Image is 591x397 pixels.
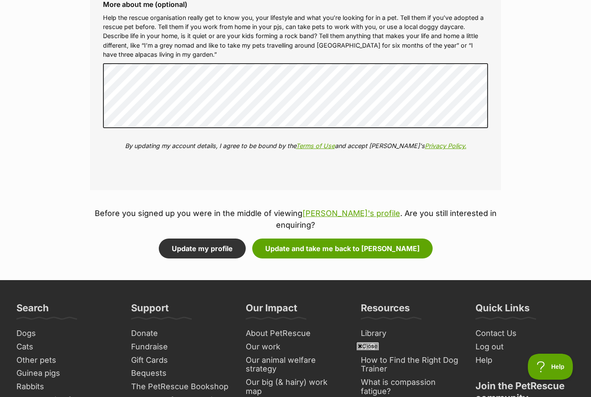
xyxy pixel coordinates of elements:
a: Rabbits [13,380,119,394]
a: Log out [472,340,578,354]
button: Update and take me back to [PERSON_NAME] [252,239,433,258]
a: Guinea pigs [13,367,119,380]
h3: Search [16,302,49,319]
span: Close [356,342,379,350]
a: Help [472,354,578,367]
button: Update my profile [159,239,246,258]
a: Dogs [13,327,119,340]
h3: Quick Links [475,302,530,319]
a: Other pets [13,354,119,367]
a: About PetRescue [242,327,348,340]
label: More about me (optional) [103,0,488,8]
a: Donate [128,327,234,340]
a: Terms of Use [296,142,335,149]
p: By updating my account details, I agree to be bound by the and accept [PERSON_NAME]'s [103,141,488,150]
h3: Support [131,302,169,319]
p: Before you signed up you were in the middle of viewing . Are you still interested in enquiring? [90,207,501,231]
a: Contact Us [472,327,578,340]
a: FAQ [357,340,463,354]
a: Cats [13,340,119,354]
a: Library [357,327,463,340]
a: Privacy Policy. [425,142,466,149]
h3: Resources [361,302,410,319]
a: [PERSON_NAME]'s profile [302,209,400,218]
iframe: Help Scout Beacon - Open [528,354,574,380]
a: Fundraise [128,340,234,354]
iframe: Advertisement [86,354,505,393]
p: Help the rescue organisation really get to know you, your lifestyle and what you’re looking for i... [103,13,488,59]
a: Our work [242,340,348,354]
h3: Our Impact [246,302,297,319]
